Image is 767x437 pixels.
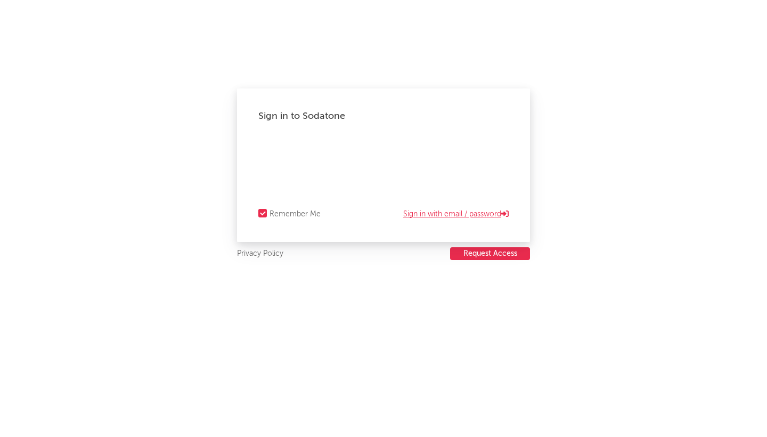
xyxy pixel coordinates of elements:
div: Remember Me [270,208,321,221]
button: Request Access [450,247,530,260]
a: Sign in with email / password [403,208,509,221]
a: Privacy Policy [237,247,283,261]
a: Request Access [450,247,530,261]
div: Sign in to Sodatone [258,110,509,123]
